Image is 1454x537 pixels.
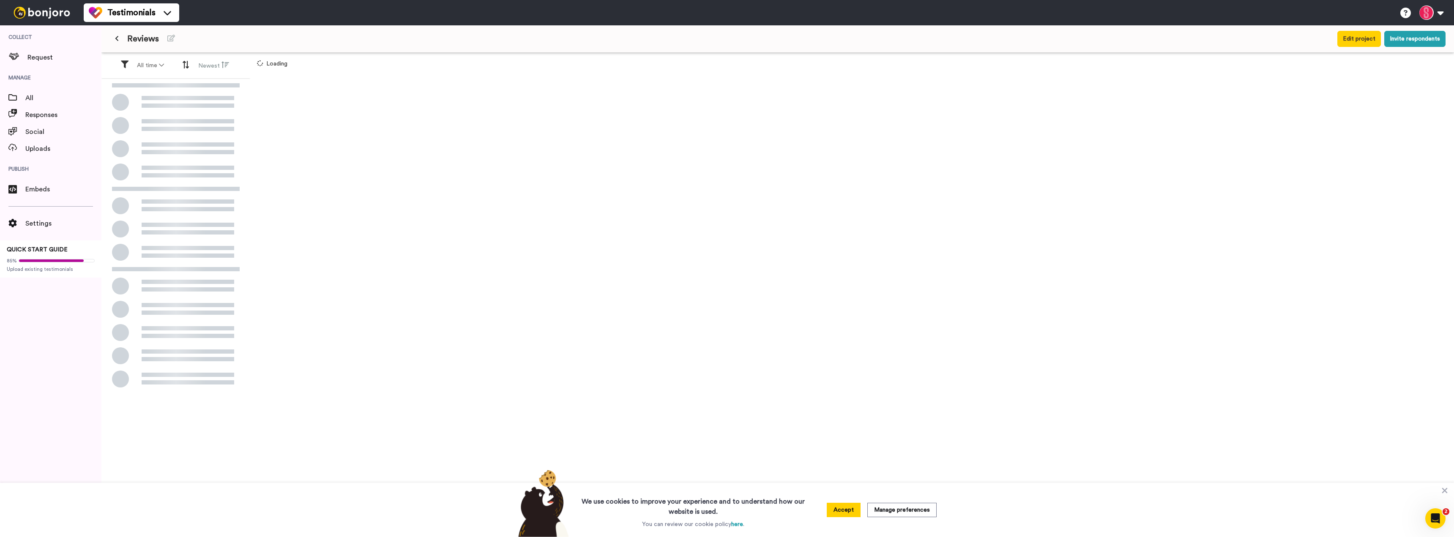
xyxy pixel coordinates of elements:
span: All [25,93,101,103]
span: Upload existing testimonials [7,266,95,273]
h3: We use cookies to improve your experience and to understand how our website is used. [573,491,813,517]
button: Manage preferences [867,503,937,517]
button: Invite respondents [1384,31,1446,47]
img: tm-color.svg [89,6,102,19]
span: Reviews [127,33,159,45]
a: here [731,521,743,527]
button: Edit project [1337,31,1381,47]
span: 85% [7,257,17,264]
p: You can review our cookie policy . [642,520,744,529]
span: Settings [25,218,101,229]
span: Social [25,127,101,137]
iframe: Intercom live chat [1425,508,1446,529]
img: bear-with-cookie.png [511,469,573,537]
img: bj-logo-header-white.svg [10,7,74,19]
span: 2 [1443,508,1449,515]
button: Accept [827,503,861,517]
span: Embeds [25,184,101,194]
span: Responses [25,110,101,120]
span: QUICK START GUIDE [7,247,68,253]
button: All time [132,58,169,73]
span: Uploads [25,144,101,154]
span: Testimonials [107,7,156,19]
span: Request [27,52,101,63]
button: Newest [193,57,234,74]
